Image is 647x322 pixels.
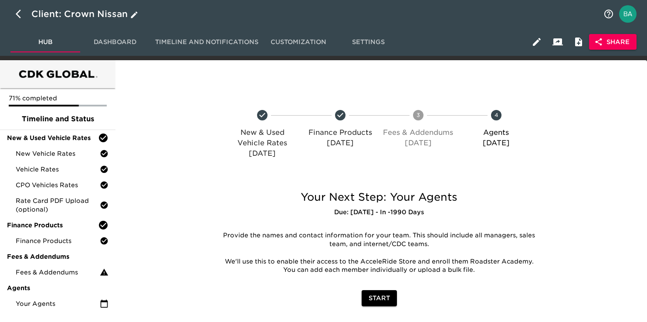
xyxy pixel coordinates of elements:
button: Share [589,34,637,50]
button: Client View [547,31,568,52]
button: notifications [598,3,619,24]
span: Timeline and Notifications [155,37,258,48]
span: Customization [269,37,328,48]
div: Client: Crown Nissan [31,7,140,21]
text: 4 [494,112,498,118]
img: Profile [619,5,637,23]
span: Fees & Addendums [16,268,100,277]
h6: Due: [DATE] - In -1990 Days [213,208,545,217]
span: Rate Card PDF Upload (optional) [16,196,100,214]
span: Timeline and Status [7,114,108,124]
span: Share [596,37,630,48]
span: Settings [339,37,398,48]
span: Hub [16,37,75,48]
p: [DATE] [227,148,298,159]
p: [DATE] [305,138,376,148]
p: Fees & Addendums [383,127,454,138]
button: Internal Notes and Comments [568,31,589,52]
span: Fees & Addendums [7,252,108,261]
p: 71% completed [9,94,107,103]
span: Vehicle Rates [16,165,100,174]
text: 3 [417,112,420,118]
p: Provide the names and contact information for your team. This should include all managers, sales ... [220,231,539,274]
h5: Your Next Step: Your Agents [213,190,545,204]
p: [DATE] [383,138,454,148]
span: Your Agents [16,299,100,308]
span: Agents [7,284,108,292]
span: Dashboard [85,37,145,48]
p: New & Used Vehicle Rates [227,127,298,148]
p: Finance Products [305,127,376,138]
span: Finance Products [16,236,100,245]
span: New & Used Vehicle Rates [7,134,98,142]
button: Start [362,290,397,306]
button: Edit Hub [526,31,547,52]
span: New Vehicle Rates [16,149,100,158]
p: [DATE] [461,138,532,148]
span: Start [369,293,390,304]
span: CPO Vehicles Rates [16,181,100,189]
span: Finance Products [7,221,98,230]
p: Agents [461,127,532,138]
